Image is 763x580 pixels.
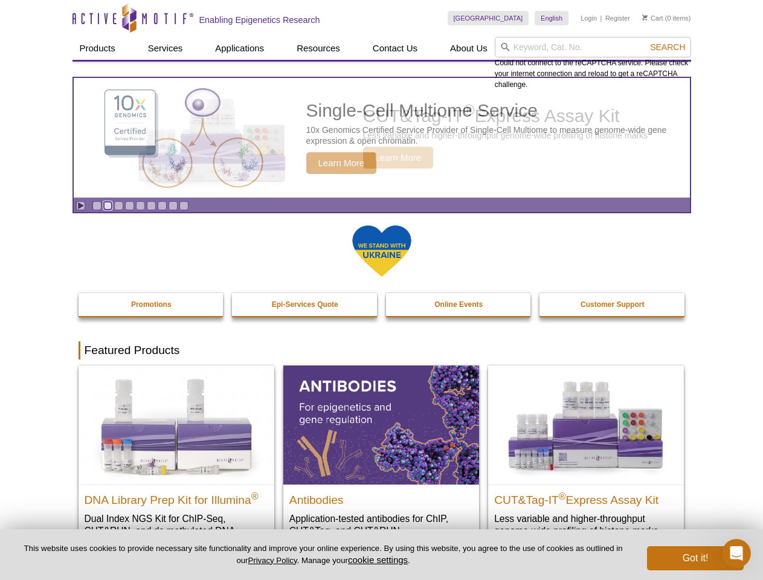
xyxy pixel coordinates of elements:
[85,488,268,506] h2: DNA Library Prep Kit for Illumina
[559,491,566,501] sup: ®
[208,37,271,60] a: Applications
[647,546,744,570] button: Got it!
[289,488,473,506] h2: Antibodies
[158,201,167,210] a: Go to slide 7
[642,14,663,22] a: Cart
[169,201,178,210] a: Go to slide 8
[348,555,408,565] button: cookie settings
[136,201,145,210] a: Go to slide 5
[19,543,627,566] p: This website uses cookies to provide necessary site functionality and improve your online experie...
[283,366,479,484] img: All Antibodies
[103,201,112,210] a: Go to slide 2
[494,512,678,537] p: Less variable and higher-throughput genome-wide profiling of histone marks​.
[365,37,425,60] a: Contact Us
[232,293,378,316] a: Epi-Services Quote
[488,366,684,484] img: CUT&Tag-IT® Express Assay Kit
[79,293,225,316] a: Promotions
[642,11,691,25] li: (0 items)
[289,512,473,537] p: Application-tested antibodies for ChIP, CUT&Tag, and CUT&RUN.
[722,539,751,568] iframe: Intercom live chat
[179,201,188,210] a: Go to slide 9
[147,201,156,210] a: Go to slide 6
[79,366,274,561] a: DNA Library Prep Kit for Illumina DNA Library Prep Kit for Illumina® Dual Index NGS Kit for ChIP-...
[352,224,412,278] img: We Stand With Ukraine
[600,11,602,25] li: |
[488,366,684,549] a: CUT&Tag-IT® Express Assay Kit CUT&Tag-IT®Express Assay Kit Less variable and higher-throughput ge...
[535,11,568,25] a: English
[495,37,691,90] div: Could not connect to the reCAPTCHA service. Please check your internet connection and reload to g...
[251,491,259,501] sup: ®
[434,300,483,309] strong: Online Events
[131,300,172,309] strong: Promotions
[72,37,123,60] a: Products
[79,366,274,484] img: DNA Library Prep Kit for Illumina
[581,300,644,309] strong: Customer Support
[199,14,320,25] h2: Enabling Epigenetics Research
[605,14,630,22] a: Register
[272,300,338,309] strong: Epi-Services Quote
[581,14,597,22] a: Login
[141,37,190,60] a: Services
[85,512,268,549] p: Dual Index NGS Kit for ChIP-Seq, CUT&RUN, and ds methylated DNA assays.
[289,37,347,60] a: Resources
[386,293,532,316] a: Online Events
[114,201,123,210] a: Go to slide 3
[494,488,678,506] h2: CUT&Tag-IT Express Assay Kit
[448,11,529,25] a: [GEOGRAPHIC_DATA]
[92,201,101,210] a: Go to slide 1
[248,556,297,565] a: Privacy Policy
[283,366,479,549] a: All Antibodies Antibodies Application-tested antibodies for ChIP, CUT&Tag, and CUT&RUN.
[79,341,685,359] h2: Featured Products
[642,14,648,21] img: Your Cart
[76,201,85,210] a: Toggle autoplay
[443,37,495,60] a: About Us
[539,293,686,316] a: Customer Support
[646,42,689,53] button: Search
[125,201,134,210] a: Go to slide 4
[495,37,691,57] input: Keyword, Cat. No.
[650,42,685,52] span: Search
